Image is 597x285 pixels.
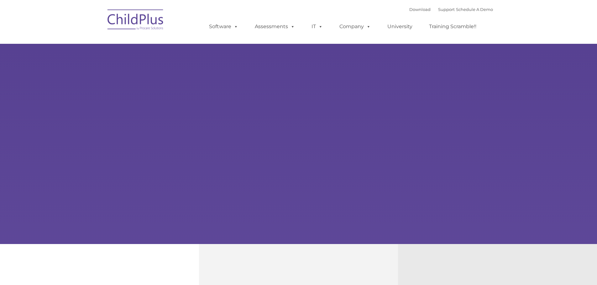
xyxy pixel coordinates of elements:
[456,7,493,12] a: Schedule A Demo
[333,20,377,33] a: Company
[203,20,244,33] a: Software
[249,20,301,33] a: Assessments
[409,7,493,12] font: |
[423,20,483,33] a: Training Scramble!!
[104,5,167,36] img: ChildPlus by Procare Solutions
[305,20,329,33] a: IT
[381,20,419,33] a: University
[409,7,431,12] a: Download
[438,7,455,12] a: Support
